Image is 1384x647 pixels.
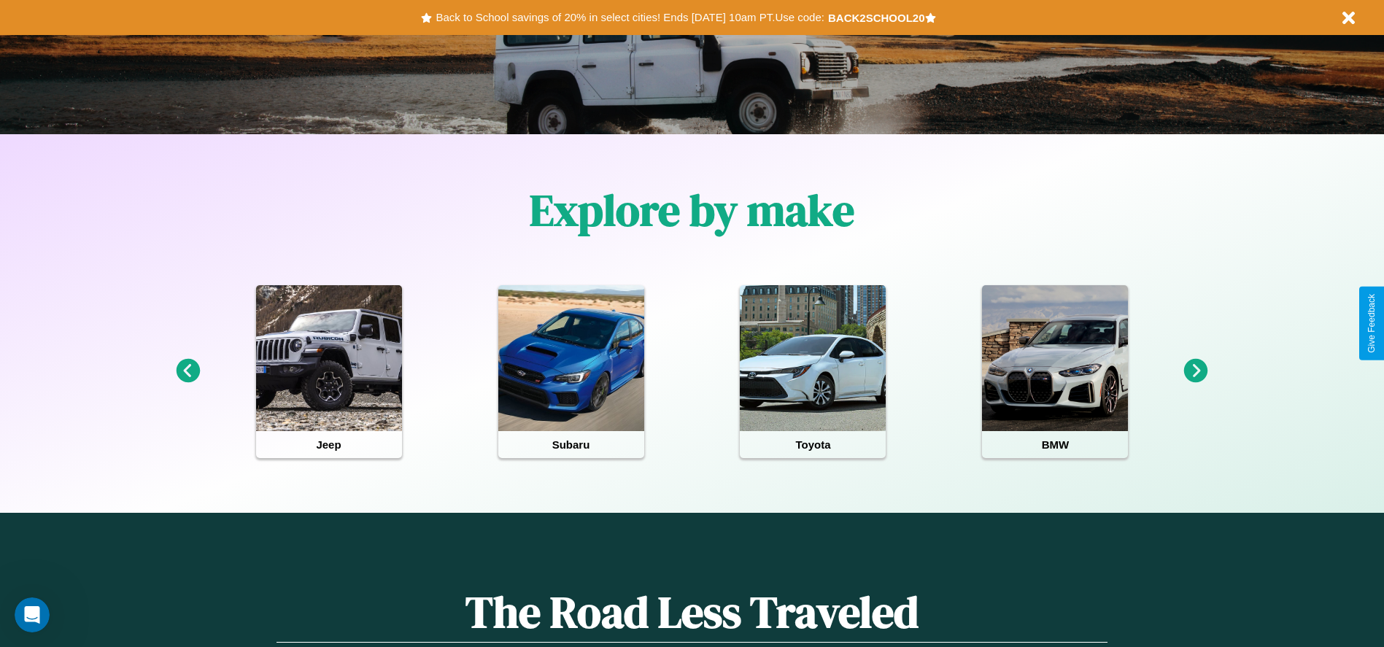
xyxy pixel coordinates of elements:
iframe: Intercom live chat [15,597,50,632]
div: Give Feedback [1366,294,1377,353]
h4: Toyota [740,431,886,458]
h1: Explore by make [530,180,854,240]
button: Back to School savings of 20% in select cities! Ends [DATE] 10am PT.Use code: [432,7,827,28]
h4: BMW [982,431,1128,458]
h4: Jeep [256,431,402,458]
h4: Subaru [498,431,644,458]
h1: The Road Less Traveled [277,582,1107,643]
b: BACK2SCHOOL20 [828,12,925,24]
